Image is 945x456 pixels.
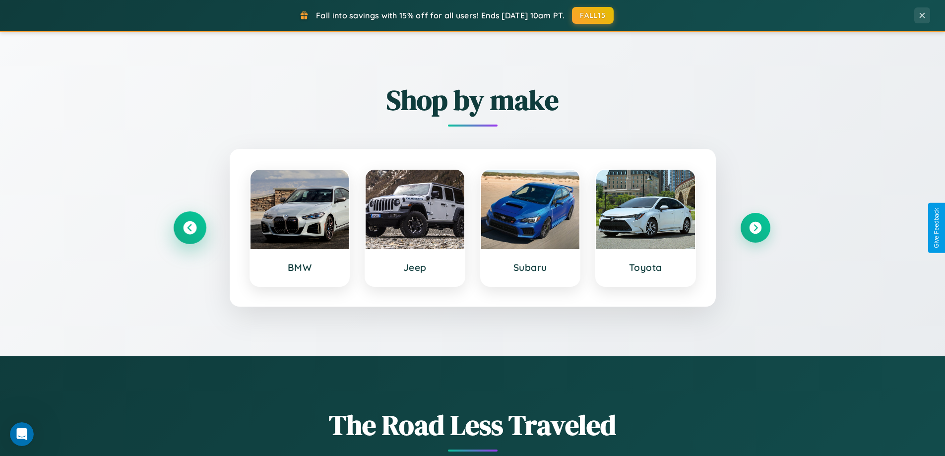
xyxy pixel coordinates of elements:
[10,422,34,446] iframe: Intercom live chat
[175,81,770,119] h2: Shop by make
[175,406,770,444] h1: The Road Less Traveled
[260,261,339,273] h3: BMW
[491,261,570,273] h3: Subaru
[606,261,685,273] h3: Toyota
[316,10,565,20] span: Fall into savings with 15% off for all users! Ends [DATE] 10am PT.
[572,7,614,24] button: FALL15
[933,208,940,248] div: Give Feedback
[376,261,454,273] h3: Jeep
